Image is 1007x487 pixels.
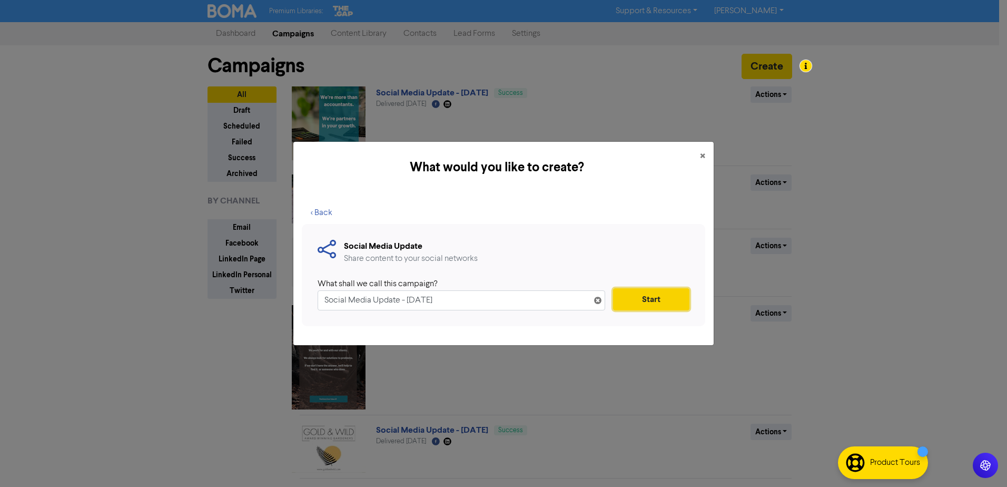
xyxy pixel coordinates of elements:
[302,202,341,224] button: < Back
[344,240,478,252] div: Social Media Update
[613,288,689,310] button: Start
[302,158,692,177] h5: What would you like to create?
[954,436,1007,487] iframe: Chat Widget
[700,149,705,164] span: ×
[344,252,478,265] div: Share content to your social networks
[692,142,714,171] button: Close
[318,278,597,290] div: What shall we call this campaign?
